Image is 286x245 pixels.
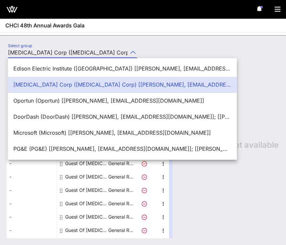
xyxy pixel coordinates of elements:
div: - [7,210,57,224]
p: General R… [107,197,134,210]
div: - [7,130,57,143]
div: - [7,143,57,157]
div: Microsoft (Microsoft) [[PERSON_NAME], [EMAIL_ADDRESS][DOMAIN_NAME]] [13,130,232,136]
p: General R… [107,157,134,170]
div: - [7,170,57,183]
div: DoorDash (DoorDash) [[PERSON_NAME], [EMAIL_ADDRESS][DOMAIN_NAME]]; [[PERSON_NAME], [PERSON_NAME][... [13,114,232,120]
div: Guest Of Exelon Corp [65,224,107,237]
div: - [7,157,57,170]
div: Guest Of Exelon Corp [65,170,107,183]
div: Guest Of Exelon Corp [65,210,107,224]
div: Guest Of Exelon Corp [65,183,107,197]
div: - [7,117,57,130]
div: - [7,197,57,210]
p: General R… [107,170,134,183]
div: Oportun (Oportun) [[PERSON_NAME], [EMAIL_ADDRESS][DOMAIN_NAME]] [13,98,232,104]
div: Guest Of Exelon Corp [65,197,107,210]
label: Select group [8,43,32,48]
p: General R… [107,183,134,197]
p: General R… [107,210,134,224]
div: - [7,183,57,197]
p: General R… [107,224,134,237]
div: PG&E (PG&E) [[PERSON_NAME], [EMAIL_ADDRESS][DOMAIN_NAME]]; [[PERSON_NAME], [PERSON_NAME][EMAIL_AD... [13,146,232,152]
div: [MEDICAL_DATA] Corp ([MEDICAL_DATA] Corp) [[PERSON_NAME], [EMAIL_ADDRESS][DOMAIN_NAME]] [13,82,232,88]
div: - [7,224,57,237]
span: CHCI 48th Annual Awards Gala [5,21,85,29]
span: Table, Seat [7,107,57,114]
div: Guest Of Exelon Corp [65,157,107,170]
div: Edison Electric Institute ([GEOGRAPHIC_DATA]) [[PERSON_NAME], [EMAIL_ADDRESS][DOMAIN_NAME]] [13,66,232,72]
